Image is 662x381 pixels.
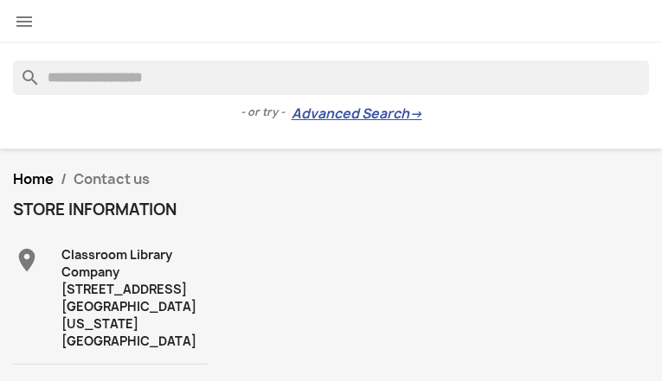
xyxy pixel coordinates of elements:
span: - or try - [241,104,292,121]
i:  [13,246,41,274]
i: search [13,60,34,81]
div: Classroom Library Company [STREET_ADDRESS] [GEOGRAPHIC_DATA][US_STATE] [GEOGRAPHIC_DATA] [61,246,208,350]
a: Home [13,169,54,188]
span: → [409,105,422,123]
h4: Store information [13,201,208,219]
input: Search [13,60,649,95]
i:  [14,11,35,32]
a: Advanced Search→ [292,105,422,123]
span: Contact us [74,169,150,188]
